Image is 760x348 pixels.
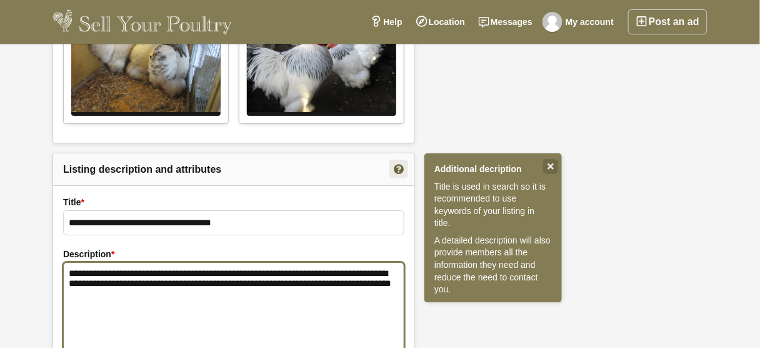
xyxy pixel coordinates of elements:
[434,235,552,296] p: A detailed description will also provide members all the information they need and reduce the nee...
[364,9,409,34] a: Help
[63,248,404,261] label: Description
[628,9,707,34] a: Post an ad
[434,163,537,176] strong: Additional decription
[542,12,562,32] img: Carol Connor
[52,9,232,34] img: Sell Your Poultry
[53,153,414,185] h2: Listing description and attributes
[409,9,472,34] a: Location
[434,181,552,230] p: Title is used in search so it is recommended to use keywords of your listing in title.
[472,9,539,34] a: Messages
[63,196,404,209] label: Title
[539,9,621,34] a: My account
